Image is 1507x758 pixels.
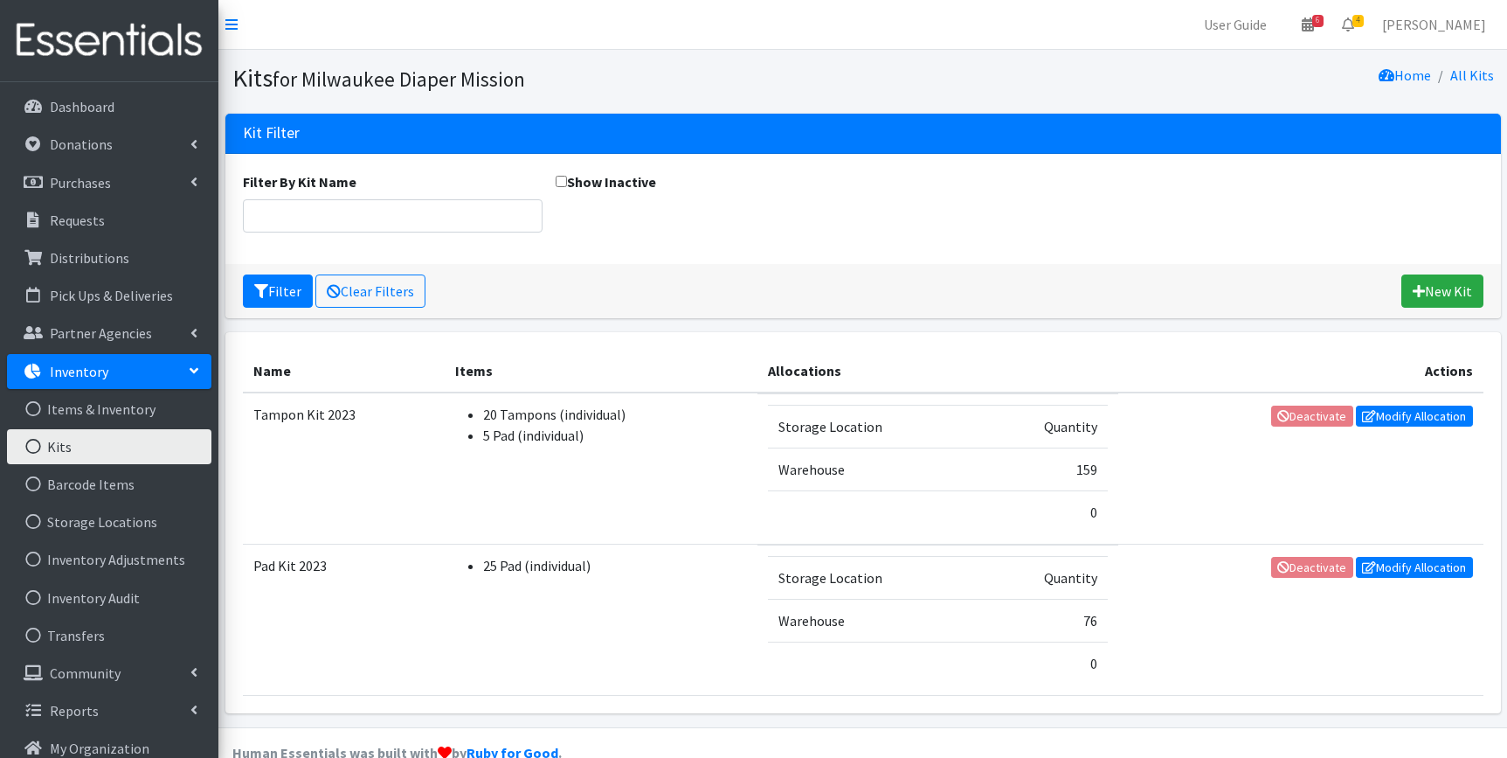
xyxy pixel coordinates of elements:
span: 6 [1312,15,1324,27]
img: HumanEssentials [7,11,211,70]
td: 0 [981,490,1108,533]
td: Storage Location [768,556,981,599]
a: Community [7,656,211,691]
a: Partner Agencies [7,316,211,351]
a: Barcode Items [7,467,211,502]
p: Distributions [50,249,129,267]
a: Purchases [7,165,211,200]
td: Quantity [981,556,1108,599]
p: Community [50,664,121,682]
a: All Kits [1450,66,1494,84]
a: Pick Ups & Deliveries [7,278,211,313]
a: Dashboard [7,89,211,124]
label: Filter By Kit Name [243,171,356,192]
th: Allocations [757,350,1118,393]
a: [PERSON_NAME] [1368,7,1500,42]
input: Show Inactive [556,176,567,187]
li: 5 Pad (individual) [483,425,748,446]
label: Show Inactive [556,171,656,192]
a: 6 [1288,7,1328,42]
td: Pad Kit 2023 [243,545,445,696]
td: 76 [981,599,1108,642]
p: Partner Agencies [50,324,152,342]
td: Quantity [981,405,1108,448]
td: Tampon Kit 2023 [243,393,445,545]
a: Modify Allocation [1356,557,1473,578]
p: My Organization [50,740,149,757]
p: Dashboard [50,98,114,115]
a: New Kit [1401,275,1483,308]
th: Name [243,350,445,393]
td: Storage Location [768,405,981,448]
th: Actions [1118,350,1483,393]
a: Kits [7,429,211,464]
a: Modify Allocation [1356,406,1473,427]
a: Items & Inventory [7,392,211,427]
a: Donations [7,127,211,162]
span: 4 [1352,15,1364,27]
p: Reports [50,702,99,720]
a: Inventory Audit [7,581,211,615]
a: Inventory [7,354,211,389]
a: Clear Filters [315,275,425,308]
a: 4 [1328,7,1368,42]
td: 0 [981,642,1108,685]
td: Warehouse [768,448,981,490]
a: User Guide [1190,7,1281,42]
a: Inventory Adjustments [7,542,211,577]
th: Items [445,350,758,393]
p: Inventory [50,363,108,380]
p: Purchases [50,174,111,191]
small: for Milwaukee Diaper Mission [273,66,525,92]
td: Warehouse [768,599,981,642]
li: 20 Tampons (individual) [483,404,748,425]
p: Donations [50,136,113,153]
td: 159 [981,448,1108,490]
h1: Kits [232,63,857,94]
a: Storage Locations [7,504,211,539]
a: Home [1379,66,1431,84]
li: 25 Pad (individual) [483,555,748,576]
button: Filter [243,275,313,308]
a: Reports [7,693,211,728]
p: Pick Ups & Deliveries [50,287,173,304]
a: Requests [7,203,211,238]
p: Requests [50,212,105,229]
h3: Kit Filter [243,124,300,143]
a: Transfers [7,618,211,653]
a: Distributions [7,240,211,275]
